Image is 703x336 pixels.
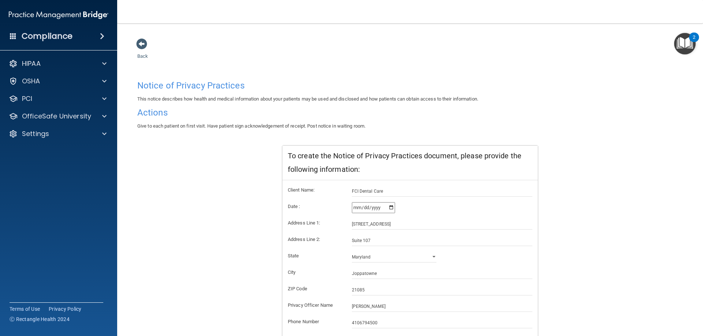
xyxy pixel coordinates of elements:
[282,301,346,310] label: Privacy Officer Name
[282,252,346,260] label: State
[282,186,346,195] label: Client Name:
[352,284,533,295] input: _____
[282,284,346,293] label: ZIP Code
[282,202,346,211] label: Date :
[137,45,148,59] a: Back
[9,77,107,86] a: OSHA
[282,235,346,244] label: Address Line 2:
[22,31,72,41] h4: Compliance
[282,146,538,180] div: To create the Notice of Privacy Practices document, please provide the following information:
[9,94,107,103] a: PCI
[22,94,32,103] p: PCI
[282,219,346,227] label: Address Line 1:
[137,96,478,102] span: This notice describes how health and medical information about your patients may be used and disc...
[282,317,346,326] label: Phone Number
[674,33,696,54] button: Open Resource Center, 2 new notifications
[10,316,70,323] span: Ⓒ Rectangle Health 2024
[137,81,683,90] h4: Notice of Privacy Practices
[10,305,40,313] a: Terms of Use
[22,112,91,121] p: OfficeSafe University
[22,77,40,86] p: OSHA
[693,37,695,47] div: 2
[137,123,365,129] span: Give to each patient on first visit. Have patient sign acknowledgement of receipt. Post notice in...
[9,59,107,68] a: HIPAA
[9,8,108,22] img: PMB logo
[49,305,82,313] a: Privacy Policy
[22,129,49,138] p: Settings
[9,112,107,121] a: OfficeSafe University
[22,59,41,68] p: HIPAA
[282,268,346,277] label: City
[9,129,107,138] a: Settings
[137,108,683,117] h4: Actions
